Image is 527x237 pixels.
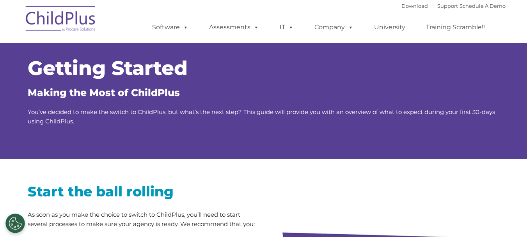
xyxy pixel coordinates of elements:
[22,0,100,39] img: ChildPlus by Procare Solutions
[28,210,258,229] p: As soon as you make the choice to switch to ChildPlus, you’ll need to start several processes to ...
[401,3,428,9] a: Download
[418,20,493,35] a: Training Scramble!!
[28,108,495,125] span: You’ve decided to make the switch to ChildPlus, but what’s the next step? This guide will provide...
[144,20,196,35] a: Software
[28,183,258,200] h2: Start the ball rolling
[5,214,25,233] button: Cookies Settings
[272,20,302,35] a: IT
[437,3,458,9] a: Support
[401,3,506,9] font: |
[307,20,361,35] a: Company
[460,3,506,9] a: Schedule A Demo
[201,20,267,35] a: Assessments
[28,87,180,98] span: Making the Most of ChildPlus
[28,56,188,80] span: Getting Started
[366,20,413,35] a: University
